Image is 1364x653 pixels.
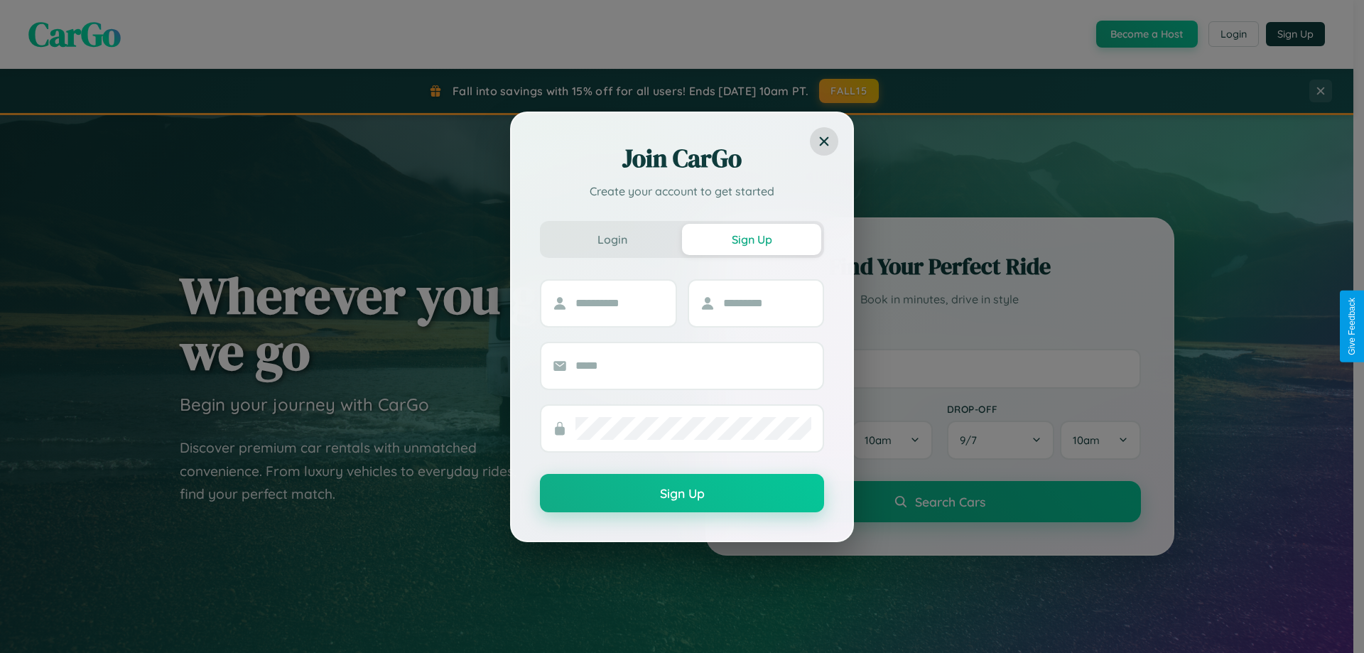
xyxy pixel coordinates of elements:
div: Give Feedback [1347,298,1357,355]
p: Create your account to get started [540,183,824,200]
button: Sign Up [540,474,824,512]
button: Sign Up [682,224,821,255]
h2: Join CarGo [540,141,824,176]
button: Login [543,224,682,255]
